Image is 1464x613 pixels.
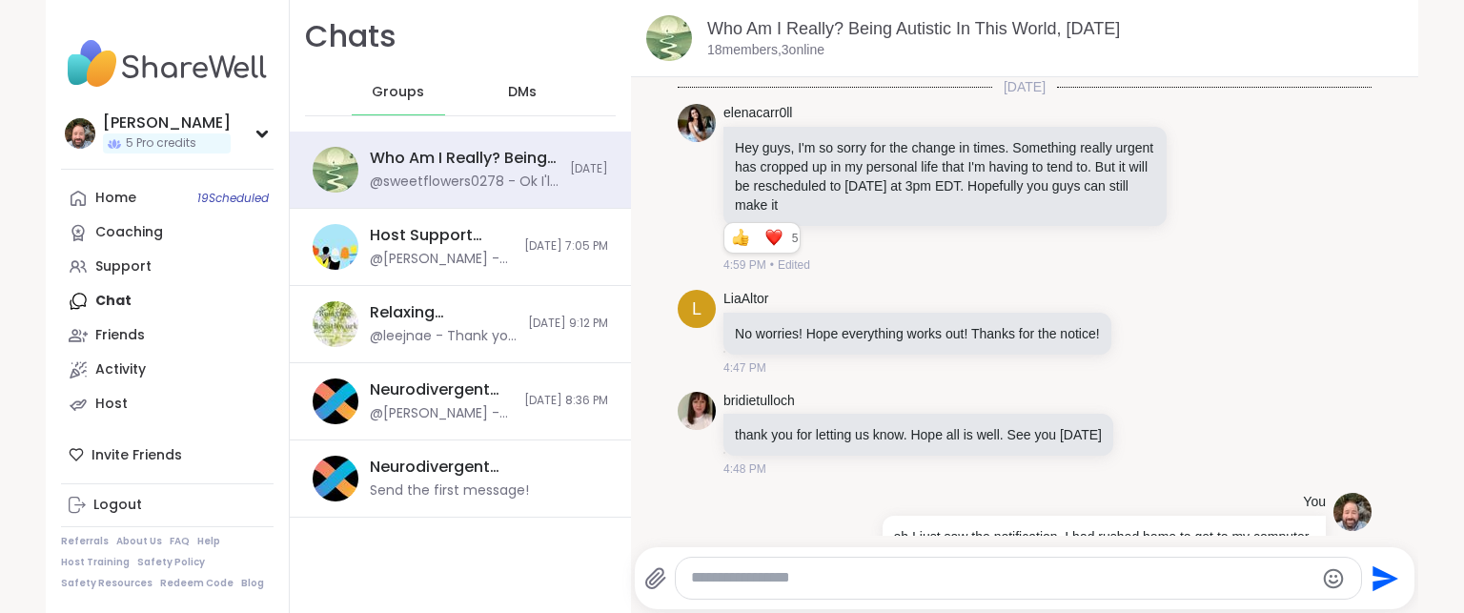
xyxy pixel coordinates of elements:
[1333,493,1372,531] img: https://sharewell-space-live.sfo3.digitaloceanspaces.com/user-generated/3d855412-782e-477c-9099-c...
[528,316,608,332] span: [DATE] 9:12 PM
[116,535,162,548] a: About Us
[137,556,205,569] a: Safety Policy
[792,230,801,247] span: 5
[61,215,274,250] a: Coaching
[1322,567,1345,590] button: Emoji picker
[707,41,824,60] p: 18 members, 3 online
[370,250,513,269] div: @[PERSON_NAME] - @[PERSON_NAME] thank you for addressing my last few questions and glad to hear t...
[524,393,608,409] span: [DATE] 8:36 PM
[524,238,608,255] span: [DATE] 7:05 PM
[370,173,559,192] div: @sweetflowers0278 - Ok I'll be here
[570,161,608,177] span: [DATE]
[61,318,274,353] a: Friends
[241,577,264,590] a: Blog
[372,83,424,102] span: Groups
[370,148,559,169] div: Who Am I Really? Being Autistic In This World, [DATE]
[95,326,145,345] div: Friends
[61,438,274,472] div: Invite Friends
[370,379,513,400] div: Neurodivergent [MEDICAL_DATA] Group - [DATE]
[61,387,274,421] a: Host
[735,425,1102,444] p: thank you for letting us know. Hope all is well. See you [DATE]
[1303,493,1326,512] h4: You
[678,104,716,142] img: https://sharewell-space-live.sfo3.digitaloceanspaces.com/user-generated/200369d6-9b8a-4542-896f-b...
[723,359,766,377] span: 4:47 PM
[95,189,136,208] div: Home
[723,290,768,309] a: LiaAltor
[508,83,537,102] span: DMs
[305,15,396,58] h1: Chats
[197,191,269,206] span: 19 Scheduled
[197,535,220,548] a: Help
[735,138,1155,215] p: Hey guys, I'm so sorry for the change in times. Something really urgent has cropped up in my pers...
[313,301,358,347] img: Relaxing Breathwork, Oct 06
[763,231,783,246] button: Reactions: love
[723,104,792,123] a: elenacarr0ll
[95,395,128,414] div: Host
[370,327,517,346] div: @leejnae - Thank you for sharing.
[370,481,529,501] div: Send the first message!
[723,392,795,411] a: bridietulloch
[370,225,513,246] div: Host Support Circle (have hosted 1+ session), [DATE]
[313,147,358,193] img: Who Am I Really? Being Autistic In This World, Oct 10
[894,527,1314,565] p: oh I just saw the notification. I had rushed home to get to my computer and was about to log-in. ...
[692,296,701,322] span: L
[61,488,274,522] a: Logout
[126,135,196,152] span: 5 Pro credits
[770,256,774,274] span: •
[61,535,109,548] a: Referrals
[678,392,716,430] img: https://sharewell-space-live.sfo3.digitaloceanspaces.com/user-generated/f4be022b-9d23-4718-9520-a...
[160,577,234,590] a: Redeem Code
[370,404,513,423] div: @[PERSON_NAME] - when you say fresh territory do you mean these support groups @HyperActiveHusky ...
[735,324,1100,343] p: No worries! Hope everything works out! Thanks for the notice!
[313,224,358,270] img: Host Support Circle (have hosted 1+ session), Oct 07
[95,257,152,276] div: Support
[724,223,792,254] div: Reaction list
[61,353,274,387] a: Activity
[730,231,750,246] button: Reactions: like
[313,378,358,424] img: Neurodivergent Peer Support Group - Monday, Oct 06
[313,456,358,501] img: Neurodivergent Peer Support Group - Sunday, Oct 12
[61,577,152,590] a: Safety Resources
[61,250,274,284] a: Support
[61,31,274,97] img: ShareWell Nav Logo
[170,535,190,548] a: FAQ
[707,19,1120,38] a: Who Am I Really? Being Autistic In This World, [DATE]
[723,460,766,478] span: 4:48 PM
[95,360,146,379] div: Activity
[778,256,810,274] span: Edited
[723,256,766,274] span: 4:59 PM
[103,112,231,133] div: [PERSON_NAME]
[1362,557,1405,600] button: Send
[646,15,692,61] img: Who Am I Really? Being Autistic In This World, Oct 10
[691,568,1313,588] textarea: Type your message
[61,181,274,215] a: Home19Scheduled
[93,496,142,515] div: Logout
[370,457,597,478] div: Neurodivergent [MEDICAL_DATA] Group - [DATE]
[61,556,130,569] a: Host Training
[95,223,163,242] div: Coaching
[370,302,517,323] div: Relaxing Breathwork, [DATE]
[65,118,95,149] img: Brian_L
[992,77,1057,96] span: [DATE]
